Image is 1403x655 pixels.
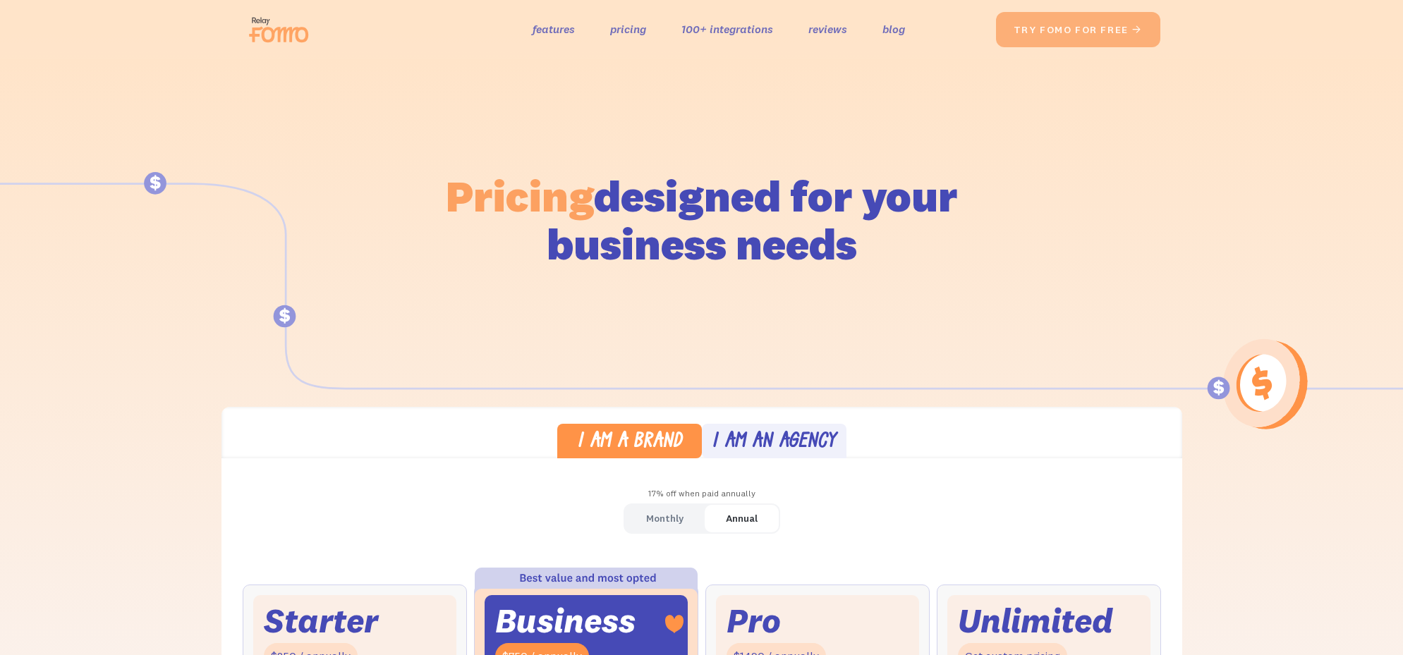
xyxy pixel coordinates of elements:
[996,12,1160,47] a: try fomo for free
[958,606,1113,636] div: Unlimited
[646,508,684,529] div: Monthly
[681,19,773,39] a: 100+ integrations
[1131,23,1143,36] span: 
[726,508,758,529] div: Annual
[446,169,594,223] span: Pricing
[610,19,646,39] a: pricing
[727,606,781,636] div: Pro
[882,19,905,39] a: blog
[577,432,682,453] div: I am a brand
[712,432,836,453] div: I am an agency
[264,606,378,636] div: Starter
[445,172,959,268] h1: designed for your business needs
[221,484,1182,504] div: 17% off when paid annually
[533,19,575,39] a: features
[495,606,636,636] div: Business
[808,19,847,39] a: reviews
